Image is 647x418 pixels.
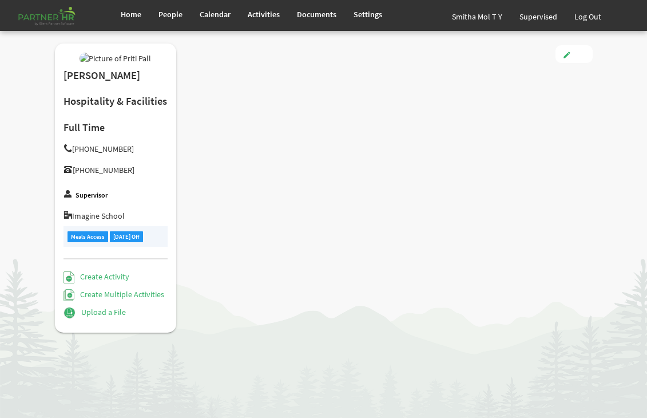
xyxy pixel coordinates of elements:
div: [DATE] Off [110,231,143,242]
a: Create Activity [63,271,129,282]
img: Create Activity [63,271,74,283]
span: People [158,9,182,19]
span: Home [121,9,141,19]
h2: Hospitality & Facilities [63,96,168,108]
a: Smitha Mol T Y [443,2,511,31]
div: Meals Access [68,231,109,242]
img: Upload a File [63,307,76,319]
span: Calendar [200,9,231,19]
a: Log Out [566,2,610,31]
img: Create Multiple Activities [63,289,75,301]
a: Upload a File [63,307,126,317]
span: Documents [297,9,336,19]
h5: Imagine School [63,211,168,220]
label: Supervisor [76,192,108,199]
a: Create Multiple Activities [63,289,165,299]
img: Picture of Priti Pall [80,53,151,64]
h2: [PERSON_NAME] [63,70,168,82]
span: Activities [248,9,280,19]
h5: [PHONE_NUMBER] [63,144,168,153]
span: Settings [354,9,382,19]
h5: [PHONE_NUMBER] [63,165,168,175]
span: Supervised [519,11,557,22]
h4: Full Time [63,122,168,133]
a: Supervised [511,2,566,31]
